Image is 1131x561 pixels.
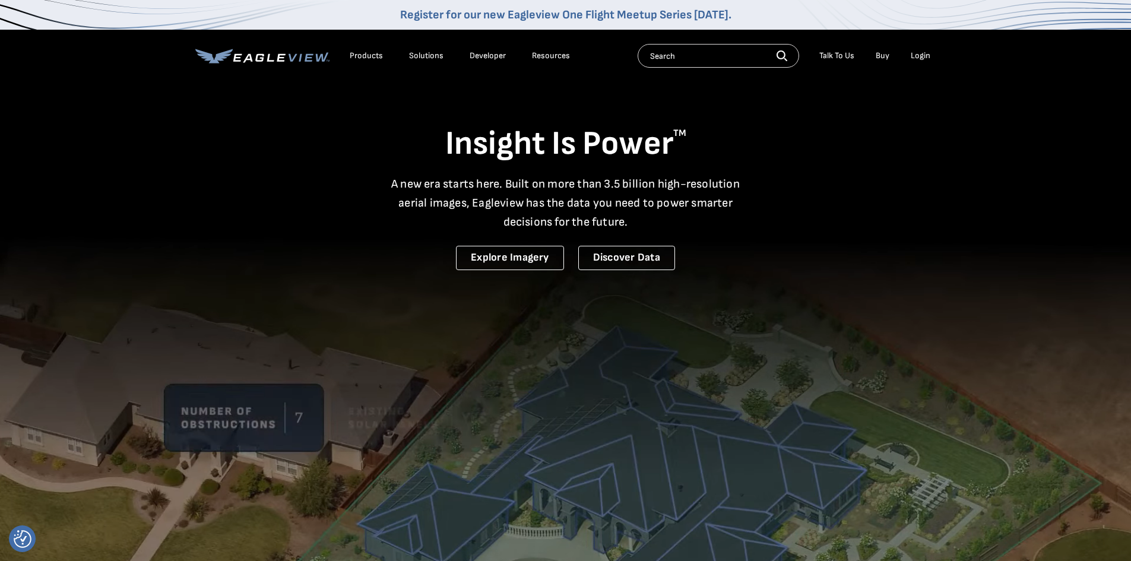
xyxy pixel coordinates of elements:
[911,50,930,61] div: Login
[400,8,731,22] a: Register for our new Eagleview One Flight Meetup Series [DATE].
[409,50,443,61] div: Solutions
[384,175,747,232] p: A new era starts here. Built on more than 3.5 billion high-resolution aerial images, Eagleview ha...
[819,50,854,61] div: Talk To Us
[456,246,564,270] a: Explore Imagery
[638,44,799,68] input: Search
[195,123,936,165] h1: Insight Is Power
[14,530,31,548] img: Revisit consent button
[470,50,506,61] a: Developer
[532,50,570,61] div: Resources
[876,50,889,61] a: Buy
[350,50,383,61] div: Products
[578,246,675,270] a: Discover Data
[14,530,31,548] button: Consent Preferences
[673,128,686,139] sup: TM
